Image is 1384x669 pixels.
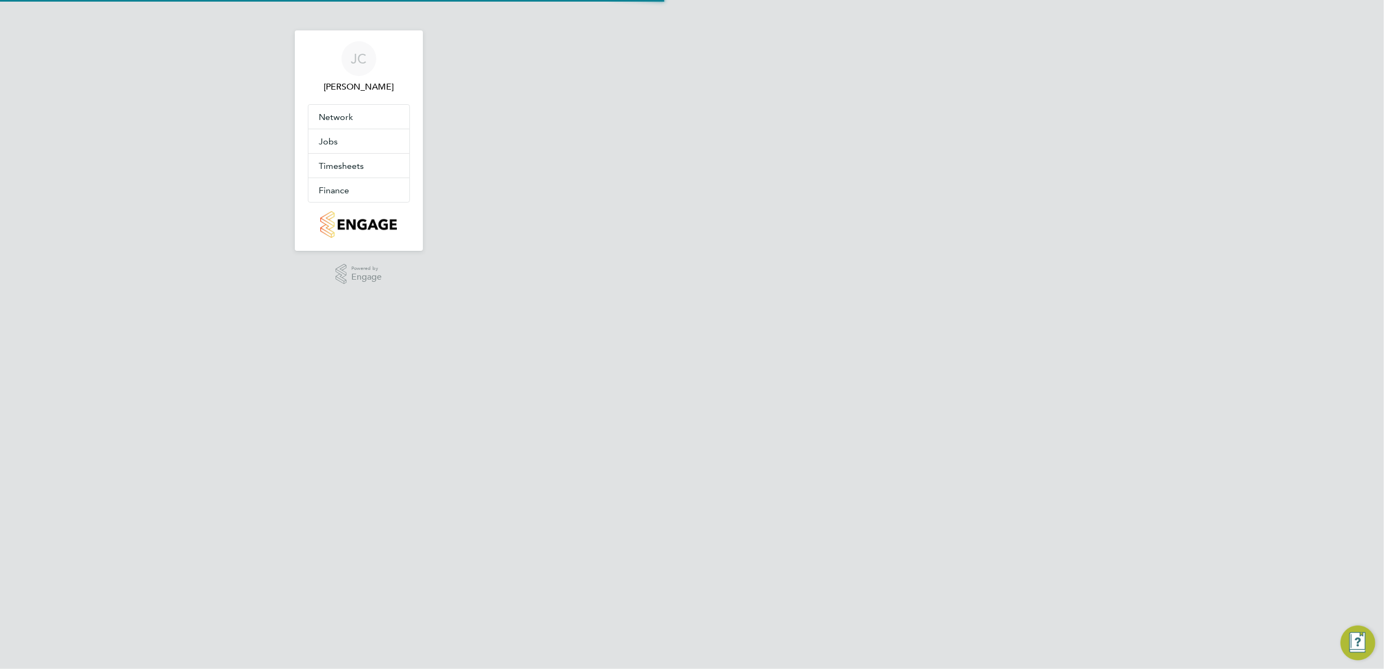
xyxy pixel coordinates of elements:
[319,136,338,147] span: Jobs
[336,264,382,285] a: Powered byEngage
[351,273,382,282] span: Engage
[1341,626,1375,660] button: Engage Resource Center
[308,129,409,153] button: Jobs
[308,211,410,238] a: Go to home page
[320,211,397,238] img: countryside-properties-logo-retina.png
[308,80,410,93] span: Jayne Cadman
[295,30,423,251] nav: Main navigation
[319,185,350,195] span: Finance
[308,41,410,93] a: JC[PERSON_NAME]
[308,178,409,202] button: Finance
[319,112,353,122] span: Network
[351,52,366,66] span: JC
[308,154,409,178] button: Timesheets
[351,264,382,273] span: Powered by
[319,161,364,171] span: Timesheets
[308,105,409,129] button: Network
